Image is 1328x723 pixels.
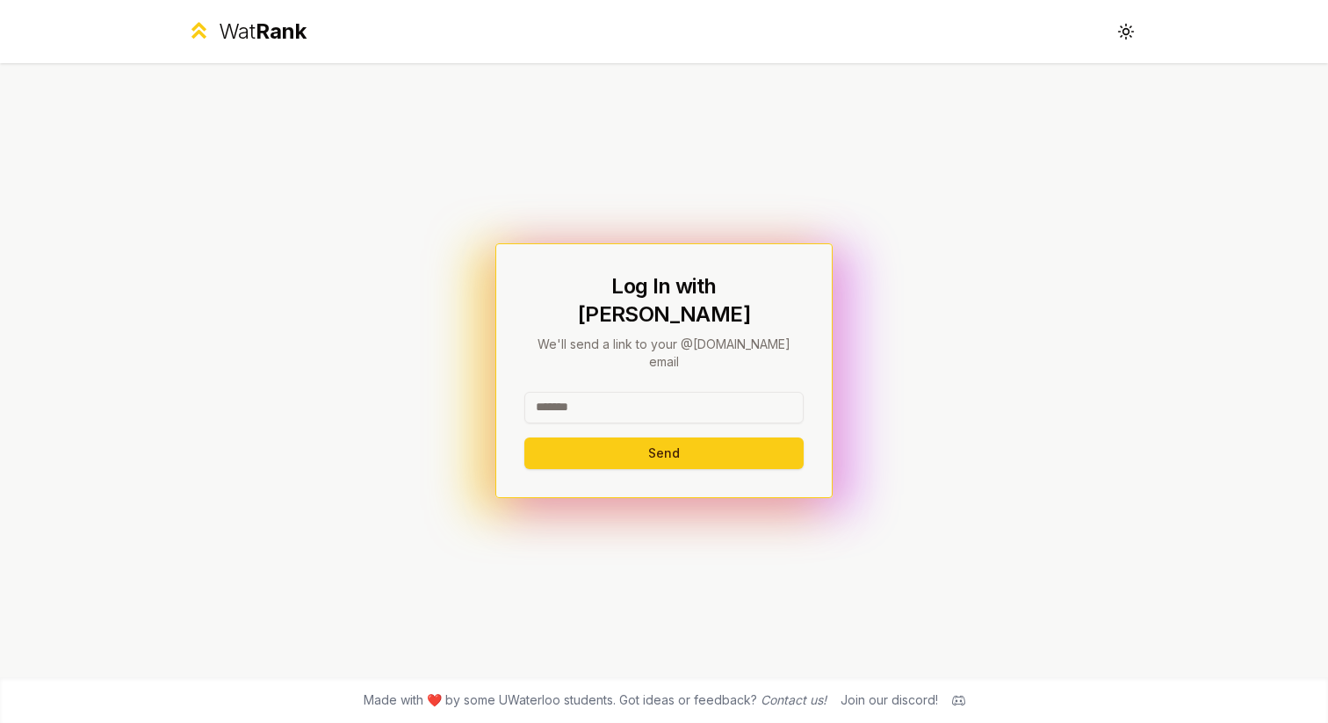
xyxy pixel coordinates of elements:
div: Join our discord! [841,691,938,709]
p: We'll send a link to your @[DOMAIN_NAME] email [524,336,804,371]
div: Wat [219,18,307,46]
a: Contact us! [761,692,826,707]
span: Rank [256,18,307,44]
button: Send [524,437,804,469]
a: WatRank [186,18,307,46]
span: Made with ❤️ by some UWaterloo students. Got ideas or feedback? [364,691,826,709]
h1: Log In with [PERSON_NAME] [524,272,804,329]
